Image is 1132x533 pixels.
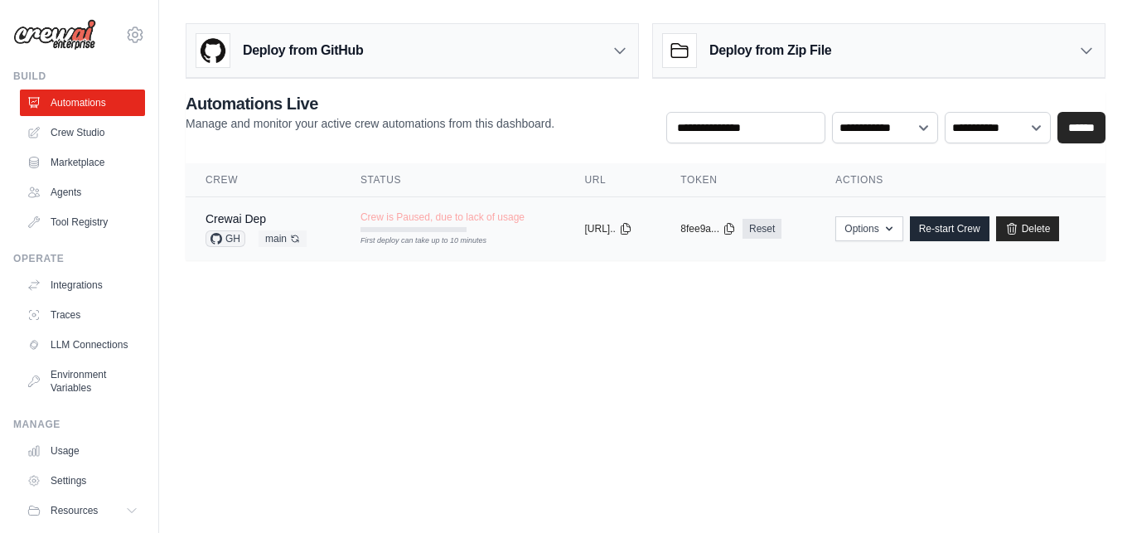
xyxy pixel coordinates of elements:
[565,163,661,197] th: URL
[186,92,554,115] h2: Automations Live
[13,252,145,265] div: Operate
[709,41,831,61] h3: Deploy from Zip File
[186,115,554,132] p: Manage and monitor your active crew automations from this dashboard.
[835,216,902,241] button: Options
[20,332,145,358] a: LLM Connections
[743,219,781,239] a: Reset
[20,468,145,494] a: Settings
[910,216,989,241] a: Re-start Crew
[20,272,145,298] a: Integrations
[360,235,467,247] div: First deploy can take up to 10 minutes
[13,19,96,51] img: Logo
[20,149,145,176] a: Marketplace
[51,504,98,517] span: Resources
[20,497,145,524] button: Resources
[206,212,266,225] a: Crewai Dep
[20,438,145,464] a: Usage
[206,230,245,247] span: GH
[243,41,363,61] h3: Deploy from GitHub
[259,230,307,247] span: main
[186,163,341,197] th: Crew
[996,216,1060,241] a: Delete
[815,163,1105,197] th: Actions
[20,302,145,328] a: Traces
[360,211,525,224] span: Crew is Paused, due to lack of usage
[13,70,145,83] div: Build
[20,119,145,146] a: Crew Studio
[341,163,565,197] th: Status
[680,222,736,235] button: 8fee9a...
[20,361,145,401] a: Environment Variables
[20,179,145,206] a: Agents
[20,90,145,116] a: Automations
[13,418,145,431] div: Manage
[20,209,145,235] a: Tool Registry
[196,34,230,67] img: GitHub Logo
[660,163,815,197] th: Token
